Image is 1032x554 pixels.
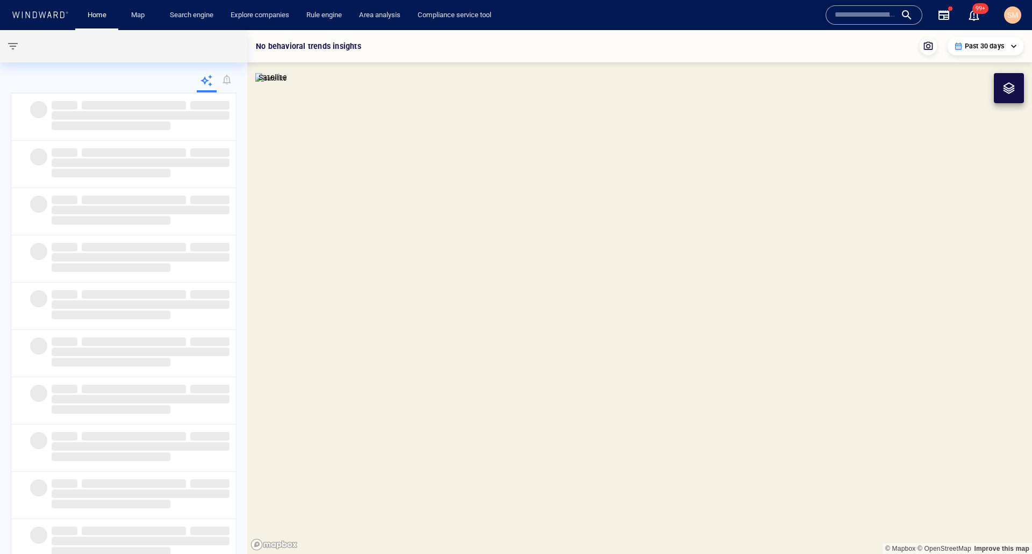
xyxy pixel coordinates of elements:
span: ‌ [82,337,186,346]
span: ‌ [52,432,77,441]
span: ‌ [52,490,230,498]
a: Rule engine [302,6,346,25]
a: OpenStreetMap [918,545,971,552]
span: ‌ [52,263,170,272]
span: ‌ [52,358,170,366]
a: Home [83,6,111,25]
span: ‌ [30,243,47,260]
span: ‌ [52,300,230,309]
span: ‌ [52,405,170,414]
span: ‌ [82,101,186,110]
span: ‌ [190,243,230,251]
span: ‌ [52,385,77,393]
span: ‌ [190,385,230,393]
span: ‌ [52,101,77,110]
canvas: Map [247,30,1032,554]
span: ‌ [52,337,77,346]
span: ‌ [30,337,47,355]
span: ‌ [190,337,230,346]
span: ‌ [190,148,230,157]
p: No behavioral trends insights [256,40,361,53]
span: ‌ [30,196,47,213]
a: Map [127,6,153,25]
span: ‌ [30,148,47,166]
span: ‌ [52,290,77,299]
a: Mapbox logo [250,538,298,551]
span: ‌ [52,500,170,508]
span: ‌ [52,479,77,488]
p: Past 30 days [965,41,1004,51]
span: 99+ [972,3,988,14]
span: ‌ [82,290,186,299]
span: ‌ [30,101,47,118]
a: Mapbox [885,545,915,552]
span: ‌ [52,243,77,251]
span: ‌ [190,290,230,299]
span: ‌ [30,432,47,449]
span: SM [1007,11,1018,19]
span: ‌ [30,290,47,307]
span: ‌ [52,206,230,214]
iframe: Chat [986,506,1024,546]
span: ‌ [52,348,230,356]
span: ‌ [82,148,186,157]
span: ‌ [190,196,230,204]
span: ‌ [30,385,47,402]
span: ‌ [52,169,170,177]
span: ‌ [52,452,170,461]
span: ‌ [82,385,186,393]
span: ‌ [52,111,230,120]
span: ‌ [52,253,230,262]
span: ‌ [52,537,230,545]
span: ‌ [30,479,47,497]
span: ‌ [82,243,186,251]
span: ‌ [52,196,77,204]
button: Home [80,6,114,25]
a: Explore companies [226,6,293,25]
span: ‌ [52,311,170,319]
span: ‌ [190,479,230,488]
button: Map [123,6,157,25]
span: ‌ [52,442,230,451]
a: Area analysis [355,6,405,25]
a: Compliance service tool [413,6,496,25]
span: ‌ [52,395,230,404]
span: ‌ [82,479,186,488]
div: Past 30 days [954,41,1017,51]
div: Notification center [967,9,980,21]
a: 99+ [965,6,983,24]
span: ‌ [52,159,230,167]
span: ‌ [52,216,170,225]
span: ‌ [190,527,230,535]
button: 99+ [967,9,980,21]
a: Search engine [166,6,218,25]
span: ‌ [82,432,186,441]
span: ‌ [190,101,230,110]
span: ‌ [190,432,230,441]
span: ‌ [52,121,170,130]
span: ‌ [82,196,186,204]
span: ‌ [30,527,47,544]
span: ‌ [52,527,77,535]
p: Satellite [259,71,287,84]
span: ‌ [52,148,77,157]
a: Map feedback [974,545,1029,552]
span: ‌ [82,527,186,535]
img: satellite [255,73,287,84]
button: SM [1002,4,1023,26]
